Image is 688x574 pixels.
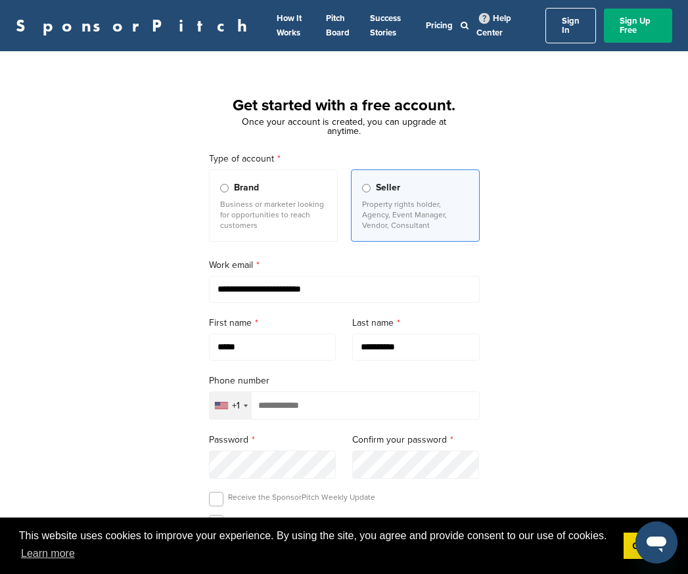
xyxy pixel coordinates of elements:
[277,13,302,38] a: How It Works
[370,13,401,38] a: Success Stories
[545,8,596,43] a: Sign In
[228,515,423,525] p: I agree to SponsorPitch’s and
[242,116,446,137] span: Once your account is created, you can upgrade at anytime.
[19,528,613,563] span: This website uses cookies to improve your experience. By using the site, you agree and provide co...
[234,181,259,195] span: Brand
[210,392,252,419] div: Selected country
[326,13,350,38] a: Pitch Board
[220,184,229,192] input: Brand Business or marketer looking for opportunities to reach customers
[232,401,240,410] div: +1
[209,374,480,388] label: Phone number
[228,492,375,502] p: Receive the SponsorPitch Weekly Update
[376,181,400,195] span: Seller
[209,433,336,447] label: Password
[220,199,327,231] p: Business or marketer looking for opportunities to reach customers
[193,94,495,118] h1: Get started with a free account.
[209,258,480,273] label: Work email
[352,316,480,330] label: Last name
[604,9,672,43] a: Sign Up Free
[209,316,336,330] label: First name
[352,433,480,447] label: Confirm your password
[362,184,371,192] input: Seller Property rights holder, Agency, Event Manager, Vendor, Consultant
[362,199,469,231] p: Property rights holder, Agency, Event Manager, Vendor, Consultant
[209,152,480,166] label: Type of account
[375,516,423,525] a: Privacy Policy
[16,17,256,34] a: SponsorPitch
[316,516,362,525] a: Terms of Use
[624,533,669,559] a: dismiss cookie message
[476,11,511,41] a: Help Center
[426,20,453,31] a: Pricing
[635,521,677,563] iframe: Button to launch messaging window
[19,544,77,563] a: learn more about cookies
